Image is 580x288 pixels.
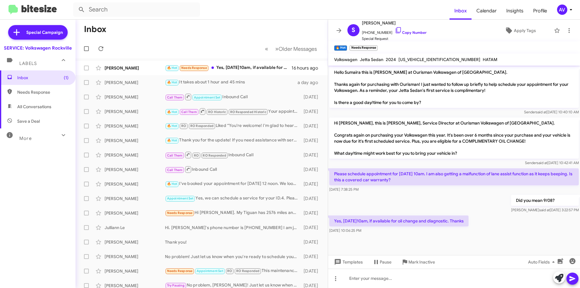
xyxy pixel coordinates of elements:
[194,95,221,99] span: Appointment Set
[165,122,301,129] div: Liked “You're welcome! I'm glad to hear you were able to get in and out. If you need any further ...
[360,57,383,62] span: Jetta Sedan
[329,168,579,185] p: Please schedule appointment for [DATE] 10am. I am also getting a malfunction of lane assist funct...
[17,75,69,81] span: Inbox
[557,5,567,15] div: AV
[73,2,200,17] input: Search
[301,225,323,231] div: [DATE]
[167,95,183,99] span: Call Them
[105,94,165,100] div: [PERSON_NAME]
[525,160,579,165] span: Sender [DATE] 10:42:41 AM
[84,24,106,34] h1: Inbox
[167,138,177,142] span: 🔥 Hot
[165,166,301,173] div: Inbound Call
[329,228,361,233] span: [DATE] 10:06:25 PM
[165,108,301,115] div: Your appointment is confirmed for [DATE] at 11:00 AM. Thank you!
[105,210,165,216] div: [PERSON_NAME]
[511,195,579,206] p: Did you mean 9/08?
[265,45,268,53] span: «
[334,57,357,62] span: Volkswagen
[105,65,165,71] div: [PERSON_NAME]
[17,118,40,124] span: Save a Deal
[167,66,177,70] span: 🔥 Hot
[26,29,63,35] span: Special Campaign
[167,211,193,215] span: Needs Response
[301,108,323,115] div: [DATE]
[203,154,226,157] span: RO Responded
[329,118,579,159] p: Hi [PERSON_NAME], this is [PERSON_NAME], Service Director at Ourisman Volkswagen of [GEOGRAPHIC_D...
[483,57,497,62] span: HATAM
[301,254,323,260] div: [DATE]
[301,210,323,216] div: [DATE]
[167,154,183,157] span: Call Them
[398,57,480,62] span: [US_VEHICLE_IDENTIFICATION_NUMBER]
[333,257,363,267] span: Templates
[489,25,551,36] button: Apply Tags
[197,269,223,273] span: Appointment Set
[275,45,279,53] span: »
[329,187,359,192] span: [DATE] 7:38:25 PM
[165,64,292,71] div: Yes, [DATE]10am, if available for oil change and diagnostic. Thanks
[362,36,427,42] span: Special Request
[386,57,396,62] span: 2024
[292,65,323,71] div: 16 hours ago
[334,45,347,51] small: 🔥 Hot
[524,110,579,114] span: Sender [DATE] 10:40:10 AM
[528,2,552,20] a: Profile
[105,181,165,187] div: [PERSON_NAME]
[368,257,396,267] button: Pause
[17,104,51,110] span: All Conversations
[552,5,573,15] button: AV
[165,195,301,202] div: Yes, we can schedule a service for your ID.4. Please let me know a convenient date and time for y...
[396,257,440,267] button: Mark Inactive
[380,257,391,267] span: Pause
[301,123,323,129] div: [DATE]
[105,79,165,86] div: [PERSON_NAME]
[165,151,301,159] div: Inbound Call
[539,208,550,212] span: said at
[536,110,546,114] span: said at
[105,167,165,173] div: [PERSON_NAME]
[105,152,165,158] div: [PERSON_NAME]
[8,25,68,40] a: Special Campaign
[537,160,547,165] span: said at
[165,239,301,245] div: Thank you!
[472,2,501,20] span: Calendar
[181,66,207,70] span: Needs Response
[362,19,427,27] span: [PERSON_NAME]
[329,215,469,226] p: Yes, [DATE]10am, if available for oil change and diagnostic. Thanks
[261,43,272,55] button: Previous
[528,257,557,267] span: Auto Fields
[165,225,301,231] div: Hi. [PERSON_NAME]'s phone number is [PHONE_NUMBER] I am just her brother in law
[165,137,301,144] div: Thank you for the update! If you need assistance with service in the future or have any questions...
[181,124,186,128] span: RO
[105,254,165,260] div: [PERSON_NAME]
[362,27,427,36] span: [PHONE_NUMBER]
[236,269,259,273] span: RO Responded
[194,154,199,157] span: RO
[230,110,266,114] span: RO Responded Historic
[501,2,528,20] span: Insights
[105,268,165,274] div: [PERSON_NAME]
[523,257,562,267] button: Auto Fields
[301,181,323,187] div: [DATE]
[167,80,177,84] span: 🔥 Hot
[449,2,472,20] a: Inbox
[301,152,323,158] div: [DATE]
[328,257,368,267] button: Templates
[165,209,301,216] div: Hi [PERSON_NAME]. My Tiguan has 2576 miles and I have the Carefree Maintenance 10k plan. Is it du...
[17,89,69,95] span: Needs Response
[167,110,177,114] span: 🔥 Hot
[301,196,323,202] div: [DATE]
[167,182,177,186] span: 🔥 Hot
[301,239,323,245] div: [DATE]
[105,123,165,129] div: [PERSON_NAME]
[511,208,579,212] span: [PERSON_NAME] [DATE] 3:22:57 PM
[165,180,301,187] div: I've booked your appointment for [DATE] 12 noon. We look forward to seeing you then!
[167,196,194,200] span: Appointment Set
[165,93,301,101] div: Inbound Call
[301,94,323,100] div: [DATE]
[301,268,323,274] div: [DATE]
[165,254,301,260] div: No problem! Just let us know when you're ready to schedule your appointment. We're here to help w...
